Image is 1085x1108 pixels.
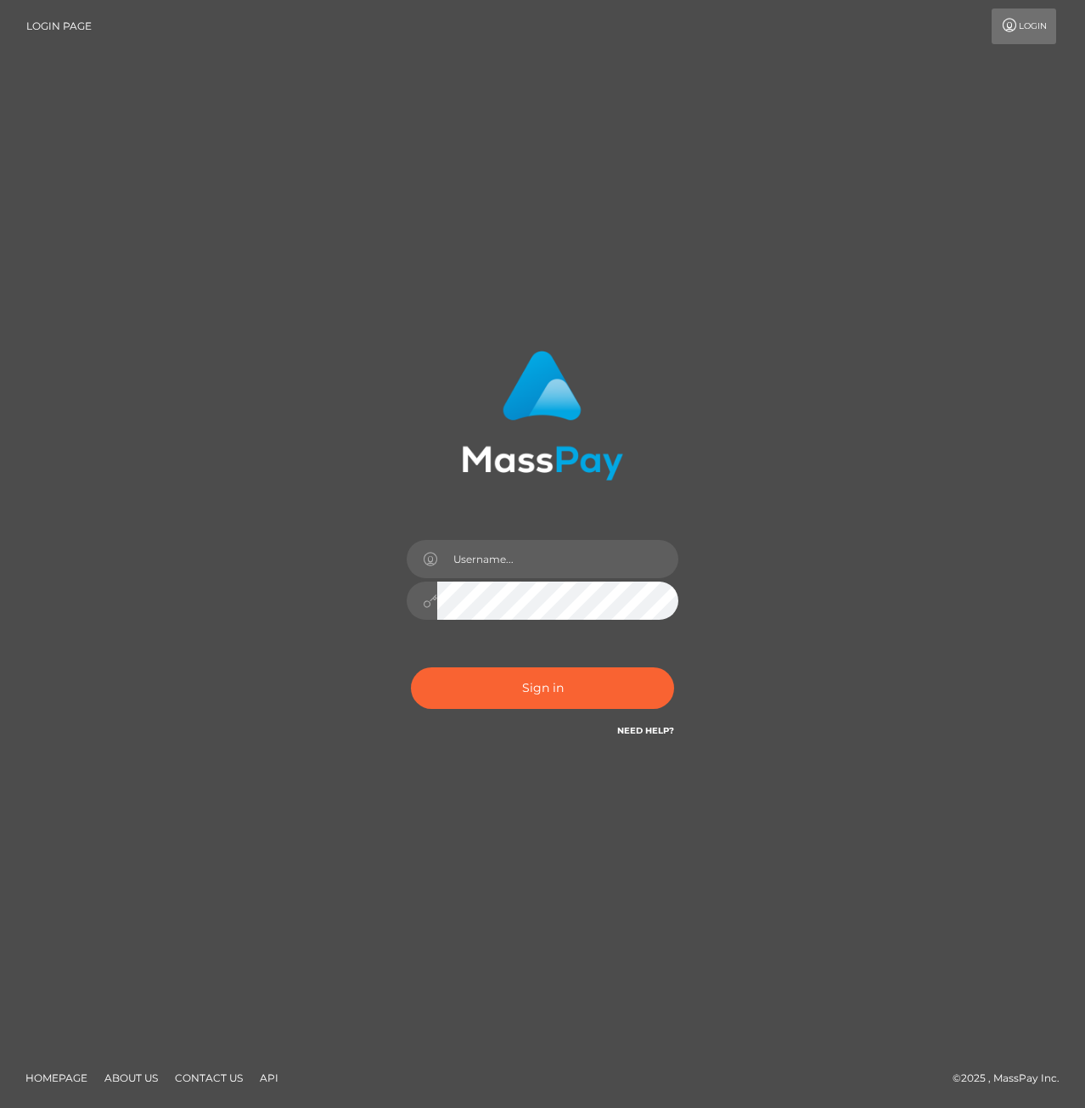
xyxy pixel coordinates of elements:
[98,1065,165,1091] a: About Us
[992,8,1056,44] a: Login
[437,540,678,578] input: Username...
[19,1065,94,1091] a: Homepage
[26,8,92,44] a: Login Page
[617,725,674,736] a: Need Help?
[953,1069,1072,1088] div: © 2025 , MassPay Inc.
[462,351,623,481] img: MassPay Login
[168,1065,250,1091] a: Contact Us
[253,1065,285,1091] a: API
[411,667,674,709] button: Sign in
